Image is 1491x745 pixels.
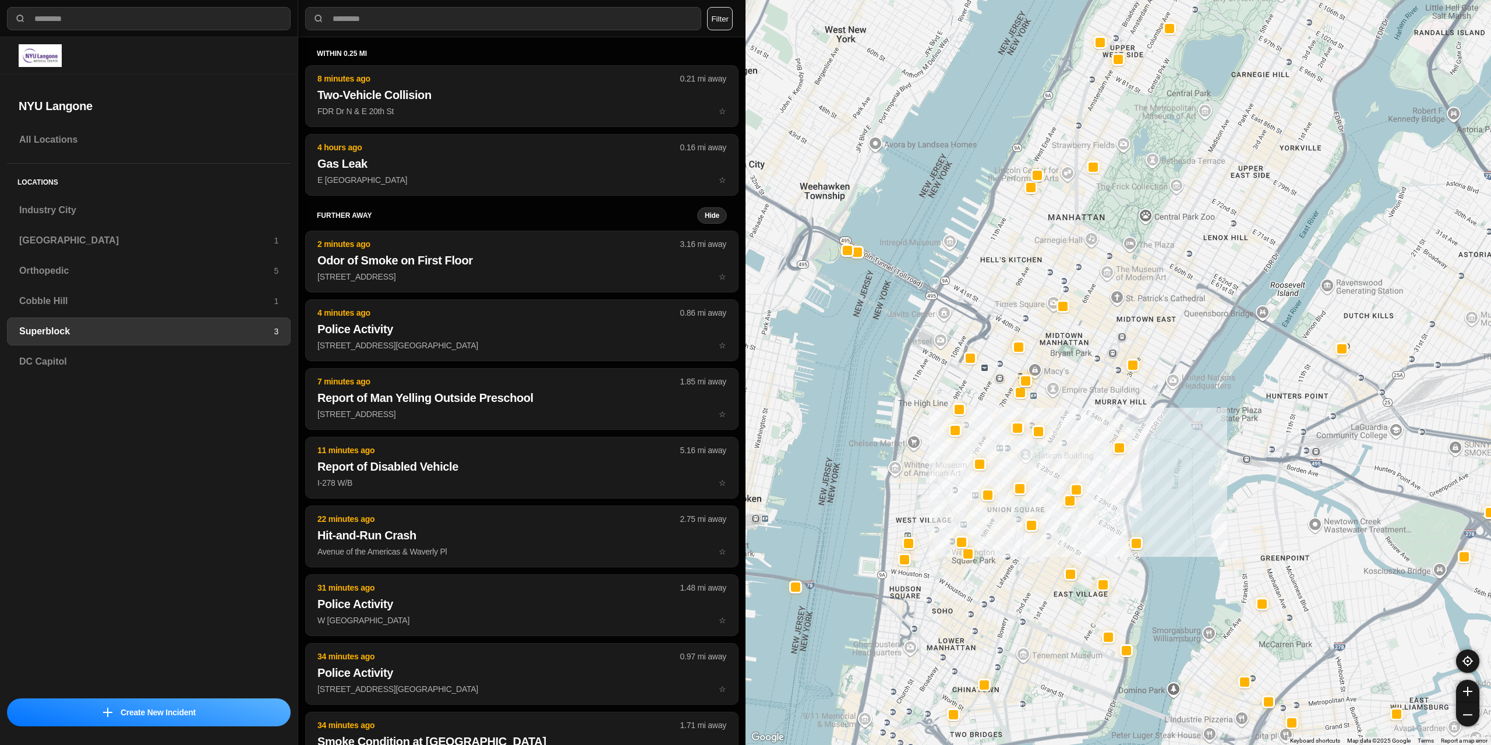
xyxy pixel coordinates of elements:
[1418,737,1434,744] a: Terms (opens in new tab)
[305,643,739,705] button: 34 minutes ago0.97 mi awayPolice Activity[STREET_ADDRESS][GEOGRAPHIC_DATA]star
[317,596,726,612] h2: Police Activity
[7,196,291,224] a: Industry City
[317,376,680,387] p: 7 minutes ago
[317,651,680,662] p: 34 minutes ago
[305,340,739,350] a: 4 minutes ago0.86 mi awayPolice Activity[STREET_ADDRESS][GEOGRAPHIC_DATA]star
[317,719,680,731] p: 34 minutes ago
[1347,737,1411,744] span: Map data ©2025 Google
[7,227,291,255] a: [GEOGRAPHIC_DATA]1
[313,13,324,24] img: search
[305,231,739,292] button: 2 minutes ago3.16 mi awayOdor of Smoke on First Floor[STREET_ADDRESS]star
[19,294,274,308] h3: Cobble Hill
[748,730,787,745] a: Open this area in Google Maps (opens a new window)
[19,324,274,338] h3: Superblock
[1456,703,1479,726] button: zoom-out
[317,390,726,406] h2: Report of Man Yelling Outside Preschool
[680,719,726,731] p: 1.71 mi away
[719,478,726,488] span: star
[317,252,726,269] h2: Odor of Smoke on First Floor
[7,287,291,315] a: Cobble Hill1
[1462,656,1473,666] img: recenter
[697,207,727,224] button: Hide
[1456,680,1479,703] button: zoom-in
[317,615,726,626] p: W [GEOGRAPHIC_DATA]
[305,106,739,116] a: 8 minutes ago0.21 mi awayTwo-Vehicle CollisionFDR Dr N & E 20th Ststar
[317,444,680,456] p: 11 minutes ago
[317,87,726,103] h2: Two-Vehicle Collision
[305,409,739,419] a: 7 minutes ago1.85 mi awayReport of Man Yelling Outside Preschool[STREET_ADDRESS]star
[7,126,291,154] a: All Locations
[680,444,726,456] p: 5.16 mi away
[305,574,739,636] button: 31 minutes ago1.48 mi awayPolice ActivityW [GEOGRAPHIC_DATA]star
[305,299,739,361] button: 4 minutes ago0.86 mi awayPolice Activity[STREET_ADDRESS][GEOGRAPHIC_DATA]star
[274,295,278,307] p: 1
[317,142,680,153] p: 4 hours ago
[317,683,726,695] p: [STREET_ADDRESS][GEOGRAPHIC_DATA]
[680,307,726,319] p: 0.86 mi away
[19,355,278,369] h3: DC Capitol
[19,98,279,114] h2: NYU Langone
[7,257,291,285] a: Orthopedic5
[305,271,739,281] a: 2 minutes ago3.16 mi awayOdor of Smoke on First Floor[STREET_ADDRESS]star
[680,651,726,662] p: 0.97 mi away
[719,107,726,116] span: star
[317,174,726,186] p: E [GEOGRAPHIC_DATA]
[1463,687,1472,696] img: zoom-in
[317,527,726,543] h2: Hit-and-Run Crash
[1290,737,1340,745] button: Keyboard shortcuts
[680,142,726,153] p: 0.16 mi away
[305,437,739,499] button: 11 minutes ago5.16 mi awayReport of Disabled VehicleI-278 W/Bstar
[1456,649,1479,673] button: recenter
[317,321,726,337] h2: Police Activity
[680,513,726,525] p: 2.75 mi away
[719,547,726,556] span: star
[274,235,278,246] p: 1
[680,582,726,594] p: 1.48 mi away
[719,272,726,281] span: star
[19,44,62,67] img: logo
[305,65,739,127] button: 8 minutes ago0.21 mi awayTwo-Vehicle CollisionFDR Dr N & E 20th Ststar
[719,616,726,625] span: star
[317,582,680,594] p: 31 minutes ago
[274,326,278,337] p: 3
[305,175,739,185] a: 4 hours ago0.16 mi awayGas LeakE [GEOGRAPHIC_DATA]star
[1441,737,1488,744] a: Report a map error
[305,615,739,625] a: 31 minutes ago1.48 mi awayPolice ActivityW [GEOGRAPHIC_DATA]star
[305,546,739,556] a: 22 minutes ago2.75 mi awayHit-and-Run CrashAvenue of the Americas & Waverly Plstar
[317,105,726,117] p: FDR Dr N & E 20th St
[305,134,739,196] button: 4 hours ago0.16 mi awayGas LeakE [GEOGRAPHIC_DATA]star
[1463,710,1472,719] img: zoom-out
[317,408,726,420] p: [STREET_ADDRESS]
[317,665,726,681] h2: Police Activity
[121,707,196,718] p: Create New Incident
[317,513,680,525] p: 22 minutes ago
[317,49,727,58] h5: within 0.25 mi
[7,317,291,345] a: Superblock3
[317,458,726,475] h2: Report of Disabled Vehicle
[719,409,726,419] span: star
[103,708,112,717] img: icon
[317,156,726,172] h2: Gas Leak
[305,368,739,430] button: 7 minutes ago1.85 mi awayReport of Man Yelling Outside Preschool[STREET_ADDRESS]star
[719,341,726,350] span: star
[19,234,274,248] h3: [GEOGRAPHIC_DATA]
[317,307,680,319] p: 4 minutes ago
[7,348,291,376] a: DC Capitol
[705,211,719,220] small: Hide
[707,7,733,30] button: Filter
[680,238,726,250] p: 3.16 mi away
[317,340,726,351] p: [STREET_ADDRESS][GEOGRAPHIC_DATA]
[317,546,726,557] p: Avenue of the Americas & Waverly Pl
[317,73,680,84] p: 8 minutes ago
[305,478,739,488] a: 11 minutes ago5.16 mi awayReport of Disabled VehicleI-278 W/Bstar
[19,264,274,278] h3: Orthopedic
[305,684,739,694] a: 34 minutes ago0.97 mi awayPolice Activity[STREET_ADDRESS][GEOGRAPHIC_DATA]star
[305,506,739,567] button: 22 minutes ago2.75 mi awayHit-and-Run CrashAvenue of the Americas & Waverly Plstar
[719,175,726,185] span: star
[7,698,291,726] button: iconCreate New Incident
[748,730,787,745] img: Google
[274,265,278,277] p: 5
[680,73,726,84] p: 0.21 mi away
[317,477,726,489] p: I-278 W/B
